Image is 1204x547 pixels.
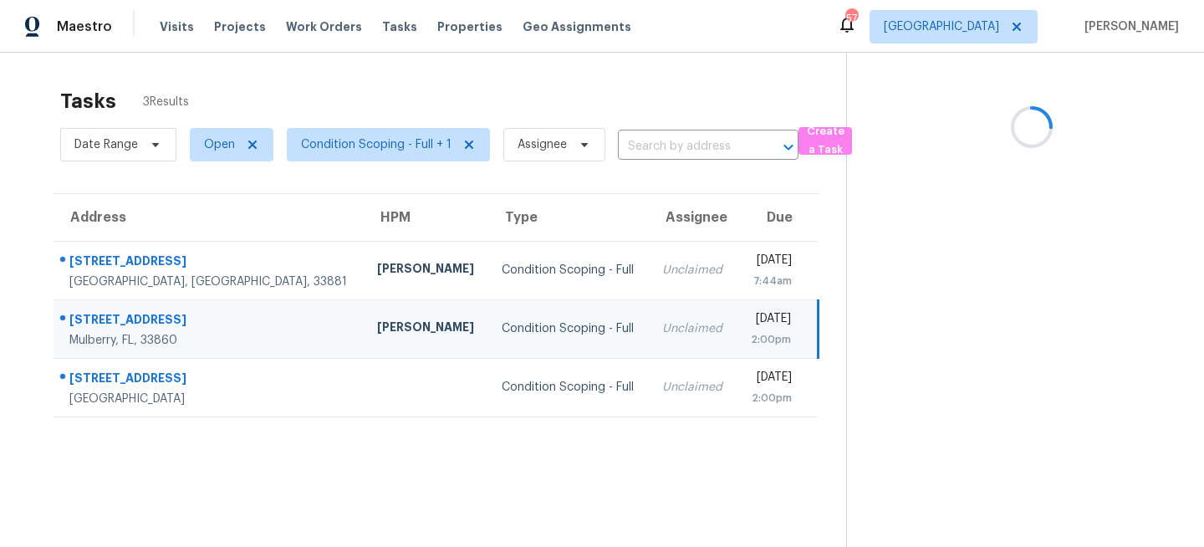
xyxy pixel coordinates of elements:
span: Visits [160,18,194,35]
span: Open [204,136,235,153]
span: Condition Scoping - Full + 1 [301,136,451,153]
span: [PERSON_NAME] [1078,18,1179,35]
div: [GEOGRAPHIC_DATA], [GEOGRAPHIC_DATA], 33881 [69,273,350,290]
div: [STREET_ADDRESS] [69,253,350,273]
div: [DATE] [750,310,791,331]
button: Open [777,135,800,159]
span: Create a Task [807,122,844,161]
div: Unclaimed [662,320,723,337]
span: 3 Results [143,94,189,110]
th: HPM [364,194,488,241]
div: [STREET_ADDRESS] [69,311,350,332]
span: Properties [437,18,503,35]
div: 2:00pm [750,390,792,406]
th: Assignee [649,194,737,241]
div: 57 [845,10,857,27]
div: Unclaimed [662,379,723,396]
div: Unclaimed [662,262,723,279]
button: Create a Task [798,127,852,155]
span: Projects [214,18,266,35]
div: Condition Scoping - Full [502,320,635,337]
span: Tasks [382,21,417,33]
span: Date Range [74,136,138,153]
div: [PERSON_NAME] [377,319,475,340]
span: Assignee [518,136,567,153]
input: Search by address [618,134,752,160]
h2: Tasks [60,93,116,110]
div: 2:00pm [750,331,791,348]
th: Due [737,194,818,241]
div: [STREET_ADDRESS] [69,370,350,391]
div: [DATE] [750,252,792,273]
span: Work Orders [286,18,362,35]
div: Mulberry, FL, 33860 [69,332,350,349]
span: [GEOGRAPHIC_DATA] [884,18,999,35]
div: [PERSON_NAME] [377,260,475,281]
div: Condition Scoping - Full [502,379,635,396]
th: Type [488,194,649,241]
span: Geo Assignments [523,18,631,35]
div: 7:44am [750,273,792,289]
th: Address [54,194,364,241]
div: [GEOGRAPHIC_DATA] [69,391,350,407]
div: [DATE] [750,369,792,390]
span: Maestro [57,18,112,35]
div: Condition Scoping - Full [502,262,635,279]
